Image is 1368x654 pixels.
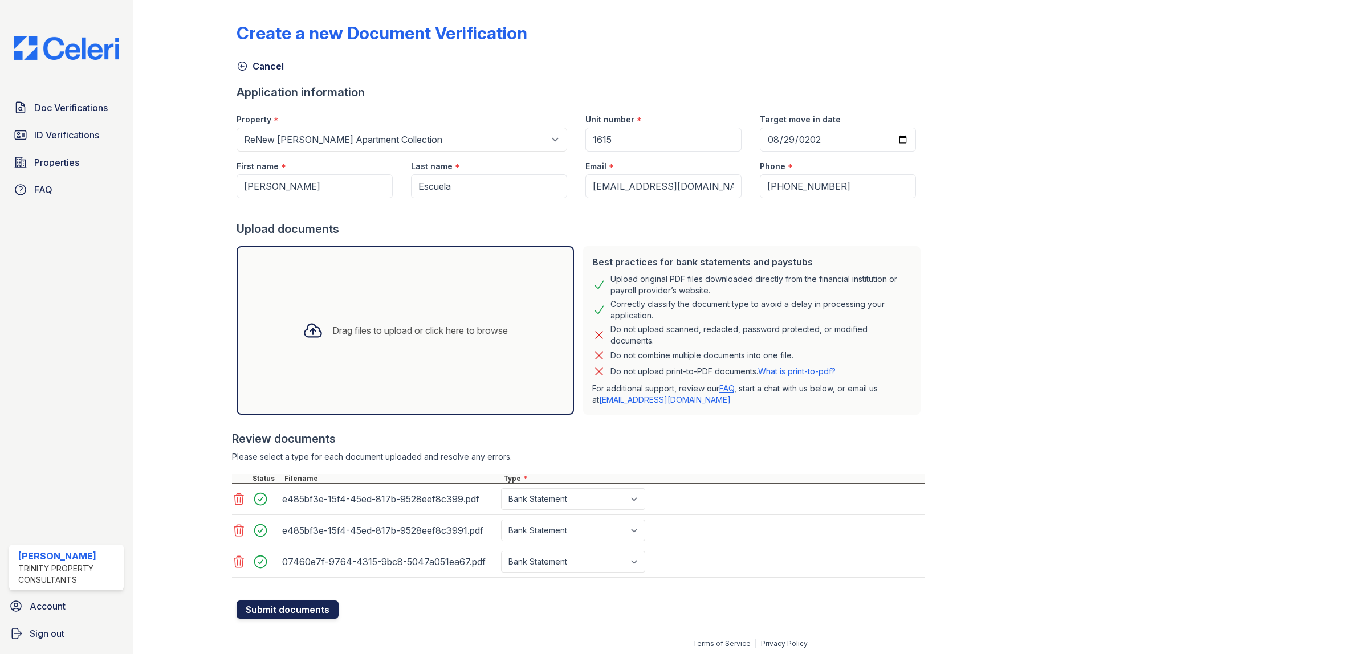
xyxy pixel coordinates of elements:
label: Phone [760,161,785,172]
p: For additional support, review our , start a chat with us below, or email us at [592,383,911,406]
label: Email [585,161,606,172]
div: [PERSON_NAME] [18,549,119,563]
div: Review documents [232,431,925,447]
span: FAQ [34,183,52,197]
div: 07460e7f-9764-4315-9bc8-5047a051ea67.pdf [282,553,496,571]
label: First name [237,161,279,172]
label: Last name [411,161,453,172]
label: Target move in date [760,114,841,125]
span: ID Verifications [34,128,99,142]
div: Please select a type for each document uploaded and resolve any errors. [232,451,925,463]
a: Cancel [237,59,284,73]
div: Best practices for bank statements and paystubs [592,255,911,269]
a: ID Verifications [9,124,124,146]
a: Privacy Policy [761,639,808,648]
label: Property [237,114,271,125]
div: e485bf3e-15f4-45ed-817b-9528eef8c399.pdf [282,490,496,508]
a: [EMAIL_ADDRESS][DOMAIN_NAME] [599,395,731,404]
div: e485bf3e-15f4-45ed-817b-9528eef8c3991.pdf [282,521,496,539]
div: Do not upload scanned, redacted, password protected, or modified documents. [610,324,911,346]
p: Do not upload print-to-PDF documents. [610,366,836,377]
div: Trinity Property Consultants [18,563,119,586]
a: Account [5,595,128,618]
div: Drag files to upload or click here to browse [332,324,508,337]
div: Upload original PDF files downloaded directly from the financial institution or payroll provider’... [610,273,911,296]
div: Application information [237,84,925,100]
label: Unit number [585,114,634,125]
a: Terms of Service [693,639,751,648]
span: Properties [34,156,79,169]
div: Status [250,474,282,483]
a: Sign out [5,622,128,645]
button: Submit documents [237,600,339,619]
div: Correctly classify the document type to avoid a delay in processing your application. [610,299,911,321]
a: FAQ [9,178,124,201]
span: Sign out [30,627,64,640]
span: Doc Verifications [34,101,108,115]
div: | [755,639,757,648]
img: CE_Logo_Blue-a8612792a0a2168367f1c8372b55b34899dd931a85d93a1a3d3e32e68fde9ad4.png [5,36,128,60]
div: Do not combine multiple documents into one file. [610,349,793,362]
div: Filename [282,474,501,483]
span: Account [30,599,66,613]
a: FAQ [719,383,734,393]
div: Create a new Document Verification [237,23,527,43]
a: Doc Verifications [9,96,124,119]
a: Properties [9,151,124,174]
a: What is print-to-pdf? [758,366,836,376]
div: Upload documents [237,221,925,237]
div: Type [501,474,925,483]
